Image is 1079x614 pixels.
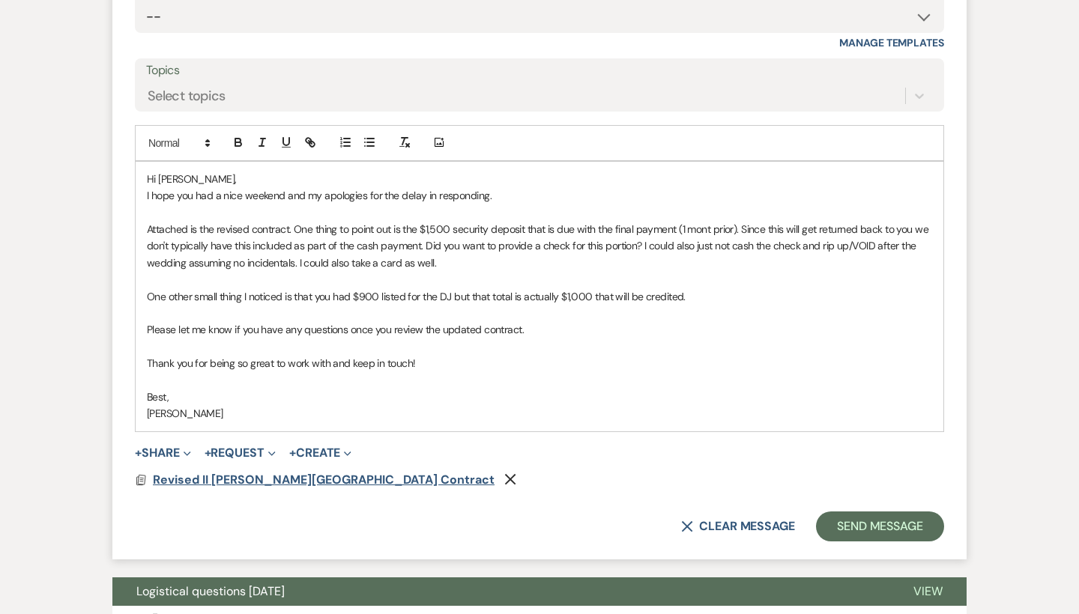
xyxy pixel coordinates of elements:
span: View [913,583,943,599]
button: Share [135,447,191,459]
p: Attached is the revised contract. One thing to point out is the $1,500 security deposit that is d... [147,221,932,271]
span: + [205,447,211,459]
button: Logistical questions [DATE] [112,577,889,606]
div: Select topics [148,85,226,106]
span: Logistical questions [DATE] [136,583,285,599]
span: Revised II [PERSON_NAME][GEOGRAPHIC_DATA] Contract [153,472,495,487]
button: View [889,577,967,606]
p: Please let me know if you have any questions once you review the updated contract. [147,321,932,338]
button: Request [205,447,276,459]
span: + [135,447,142,459]
p: Best, [147,389,932,405]
p: I hope you had a nice weekend and my apologies for the delay in responding. [147,187,932,204]
label: Topics [146,60,933,82]
p: [PERSON_NAME] [147,405,932,422]
p: Hi [PERSON_NAME], [147,171,932,187]
a: Manage Templates [839,36,944,49]
button: Revised II [PERSON_NAME][GEOGRAPHIC_DATA] Contract [153,471,498,489]
button: Create [289,447,351,459]
span: + [289,447,296,459]
p: Thank you for being so great to work with and keep in touch! [147,355,932,371]
p: One other small thing I noticed is that you had $900 listed for the DJ but that total is actually... [147,288,932,305]
button: Send Message [816,511,944,541]
button: Clear message [681,520,795,532]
